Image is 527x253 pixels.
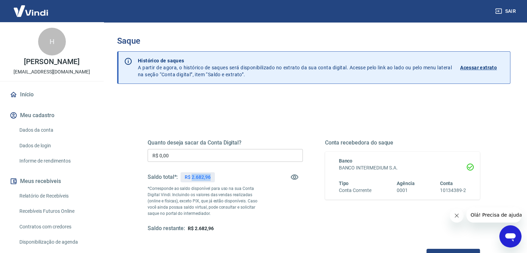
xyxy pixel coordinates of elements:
img: Vindi [8,0,53,21]
p: A partir de agora, o histórico de saques será disponibilizado no extrato da sua conta digital. Ac... [138,57,452,78]
p: *Corresponde ao saldo disponível para uso na sua Conta Digital Vindi. Incluindo os valores das ve... [148,185,264,217]
h6: 10134389-2 [440,187,466,194]
h3: Saque [117,36,510,46]
h5: Quanto deseja sacar da Conta Digital? [148,139,303,146]
h6: 0001 [397,187,415,194]
a: Relatório de Recebíveis [17,189,95,203]
iframe: Fechar mensagem [450,209,464,223]
h6: Conta Corrente [339,187,371,194]
span: R$ 2.682,96 [188,226,213,231]
h5: Saldo restante: [148,225,185,232]
span: Agência [397,181,415,186]
iframe: Mensagem da empresa [466,207,521,223]
a: Dados de login [17,139,95,153]
div: H [38,28,66,55]
span: Banco [339,158,353,164]
h5: Saldo total*: [148,174,178,181]
p: [PERSON_NAME] [24,58,79,66]
span: Conta [440,181,453,186]
p: R$ 2.682,96 [185,174,210,181]
span: Olá! Precisa de ajuda? [4,5,58,10]
a: Contratos com credores [17,220,95,234]
iframe: Botão para abrir a janela de mensagens [499,225,521,247]
a: Informe de rendimentos [17,154,95,168]
a: Início [8,87,95,102]
button: Meus recebíveis [8,174,95,189]
span: Tipo [339,181,349,186]
p: Acessar extrato [460,64,497,71]
h6: BANCO INTERMEDIUM S.A. [339,164,466,172]
h5: Conta recebedora do saque [325,139,480,146]
a: Recebíveis Futuros Online [17,204,95,218]
p: [EMAIL_ADDRESS][DOMAIN_NAME] [14,68,90,76]
button: Meu cadastro [8,108,95,123]
a: Dados da conta [17,123,95,137]
p: Histórico de saques [138,57,452,64]
a: Disponibilização de agenda [17,235,95,249]
button: Sair [494,5,519,18]
a: Acessar extrato [460,57,504,78]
